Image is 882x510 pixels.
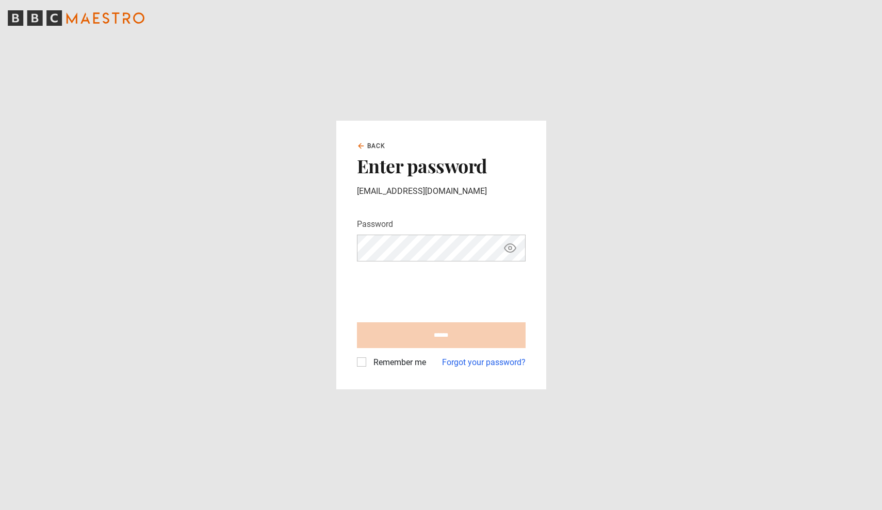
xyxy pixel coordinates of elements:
h2: Enter password [357,155,526,176]
svg: BBC Maestro [8,10,144,26]
label: Password [357,218,393,231]
a: Forgot your password? [442,356,526,369]
span: Back [367,141,386,151]
iframe: reCAPTCHA [357,270,514,310]
a: Back [357,141,386,151]
label: Remember me [369,356,426,369]
p: [EMAIL_ADDRESS][DOMAIN_NAME] [357,185,526,198]
button: Show password [501,239,519,257]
